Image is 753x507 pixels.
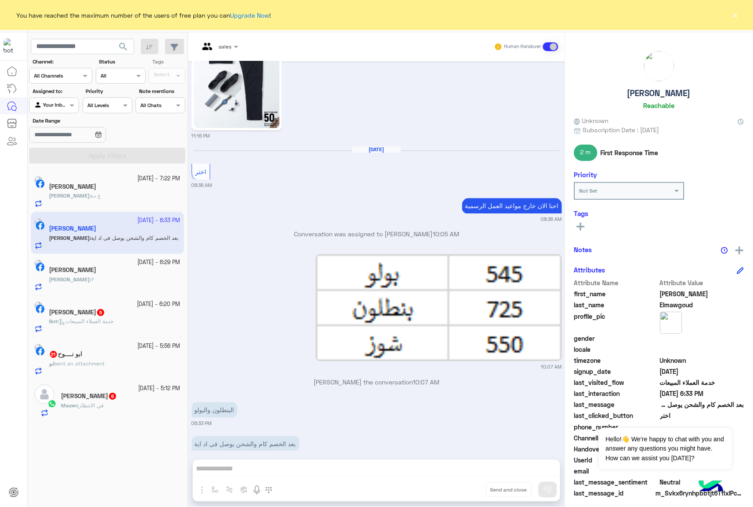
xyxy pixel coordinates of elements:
b: : [49,192,91,199]
span: [PERSON_NAME] [49,192,90,199]
span: last_message [574,400,659,409]
label: Priority [86,87,131,95]
small: [DATE] - 6:20 PM [137,300,181,309]
b: : [49,276,91,283]
img: Facebook [36,263,45,272]
span: UserId [574,455,659,465]
small: 10:07 AM [541,363,562,370]
span: 5 [97,309,104,316]
h5: Mazen Elsayed [61,392,117,400]
span: اختر [195,168,206,175]
img: picture [34,344,42,352]
b: : [61,402,79,409]
button: search [113,39,134,58]
p: 25/9/2025, 8:36 AM [462,198,562,213]
img: Facebook [36,179,45,188]
span: last_interaction [574,389,659,398]
img: picture [34,302,42,309]
span: 10:05 AM [433,230,459,238]
label: Date Range [33,117,132,125]
h5: Mohamed Abdullah [49,183,96,190]
span: null [660,334,745,343]
span: You have reached the maximum number of the users of free plan you can ! [17,11,271,20]
span: last_message_id [574,488,654,498]
img: teams.png [199,43,215,57]
img: picture [660,312,682,334]
h5: ابو نــــوح [49,350,82,358]
span: timezone [574,356,659,365]
img: WhatsApp [48,399,56,408]
span: 0 [660,477,745,487]
span: last_message_sentiment [574,477,659,487]
img: add [736,246,744,254]
span: ابو [49,360,54,367]
img: 553500041_1201382711749607_6218845857945725552_n.jpg [194,21,279,128]
b: : [49,318,59,324]
span: بعد الخصم كام والشحن يوصل فى اد اية [660,400,745,409]
span: 2025-09-25T15:33:19.532Z [660,389,745,398]
h6: Reachable [644,101,675,109]
span: ? [91,276,94,283]
img: picture [34,260,42,268]
small: [DATE] - 6:29 PM [138,258,181,267]
span: Bot [49,318,57,324]
small: [DATE] - 5:56 PM [138,342,181,350]
h6: [DATE] [352,146,401,153]
span: 10:07 AM [413,378,440,386]
span: Attribute Value [660,278,745,287]
span: خدمة العملاء المبيعات [660,378,745,387]
span: 2 m [574,145,598,160]
button: Apply Filters [29,148,185,164]
span: sales [219,43,232,50]
h6: Tags [574,209,744,217]
small: Human Handover [504,43,541,50]
span: Hello!👋 We're happy to chat with you and answer any questions you might have. How can we assist y... [599,428,732,470]
img: picture [34,176,42,184]
span: HandoverOn [574,444,659,454]
span: sent an attachment [54,360,105,367]
span: gender [574,334,659,343]
span: ع ده [91,192,101,199]
span: Mohamed [660,289,745,298]
span: First Response Time [601,148,659,157]
img: 713415422032625 [4,38,19,54]
p: [PERSON_NAME] the conversation [192,377,562,387]
label: Status [99,58,144,66]
b: Not Set [580,187,598,194]
button: × [731,11,740,19]
span: 21 [50,351,57,358]
span: null [660,466,745,476]
span: Unknown [574,116,609,125]
small: 11:16 PM [192,132,210,139]
span: 2025-09-24T20:16:06.163Z [660,367,745,376]
img: notes [721,247,728,254]
small: [DATE] - 7:22 PM [138,175,181,183]
img: Facebook [36,347,45,356]
small: 08:36 AM [541,216,562,223]
span: first_name [574,289,659,298]
span: Unknown [660,356,745,365]
span: [PERSON_NAME] [49,276,90,283]
span: في الانتظار [79,402,104,409]
span: search [118,41,128,52]
small: [DATE] - 5:12 PM [139,384,181,393]
a: Upgrade Now [230,11,270,19]
h6: Attributes [574,266,606,274]
span: خدمة العملاء المبيعات [59,318,113,324]
span: Elmawgoud [660,300,745,309]
label: Assigned to: [33,87,78,95]
h6: Priority [574,171,597,179]
span: Attribute Name [574,278,659,287]
span: phone_number [574,422,659,432]
p: 25/9/2025, 6:33 PM [192,436,299,451]
img: defaultAdmin.png [34,384,54,404]
span: email [574,466,659,476]
small: 06:33 PM [192,420,212,427]
h5: Mohamed Adel [49,266,96,274]
span: last_clicked_button [574,411,659,420]
h6: Notes [574,246,592,253]
span: signup_date [574,367,659,376]
span: ChannelId [574,433,659,443]
h5: [PERSON_NAME] [628,88,691,98]
small: 08:36 AM [192,182,212,189]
